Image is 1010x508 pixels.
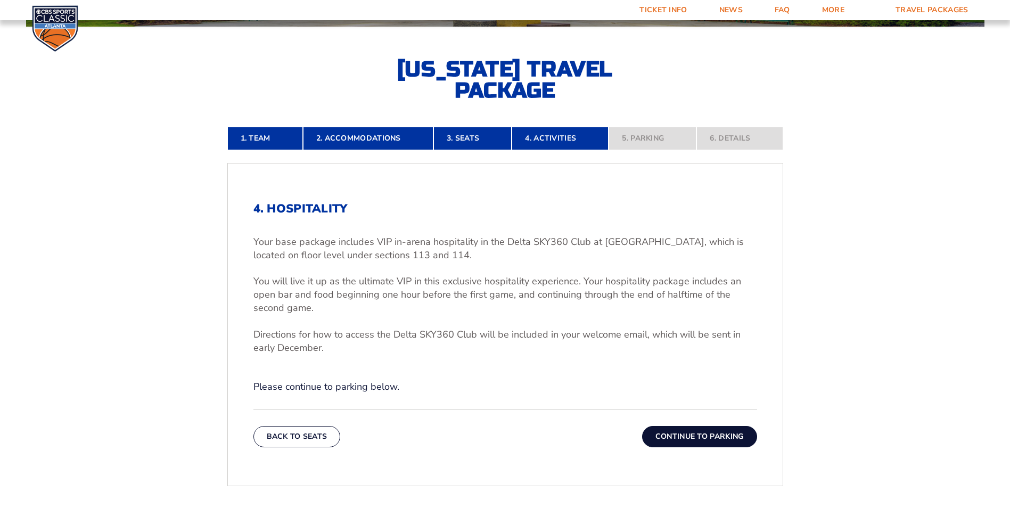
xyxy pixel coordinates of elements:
[227,127,303,150] a: 1. Team
[253,235,757,262] p: Your base package includes VIP in-arena hospitality in the Delta SKY360 Club at [GEOGRAPHIC_DATA]...
[253,426,341,447] button: Back To Seats
[253,328,757,355] p: Directions for how to access the Delta SKY360 Club will be included in your welcome email, which ...
[433,127,512,150] a: 3. Seats
[253,202,757,216] h2: 4. Hospitality
[388,59,622,101] h2: [US_STATE] Travel Package
[32,5,78,52] img: CBS Sports Classic
[253,380,757,394] p: Please continue to parking below.
[303,127,433,150] a: 2. Accommodations
[642,426,757,447] button: Continue To Parking
[253,275,757,315] p: You will live it up as the ultimate VIP in this exclusive hospitality experience. Your hospitalit...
